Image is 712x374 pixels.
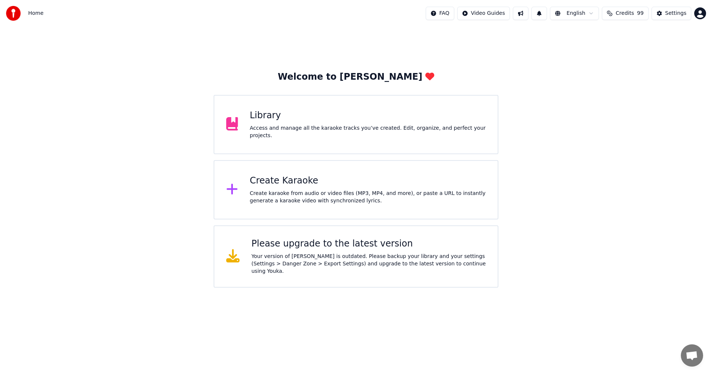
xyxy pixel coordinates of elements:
span: Home [28,10,43,17]
span: 99 [637,10,644,17]
button: Video Guides [457,7,510,20]
button: Settings [652,7,691,20]
div: Library [250,110,486,122]
div: Create Karaoke [250,175,486,187]
a: Open chat [681,344,703,367]
div: Create karaoke from audio or video files (MP3, MP4, and more), or paste a URL to instantly genera... [250,190,486,205]
nav: breadcrumb [28,10,43,17]
button: FAQ [426,7,454,20]
div: Welcome to [PERSON_NAME] [278,71,434,83]
img: youka [6,6,21,21]
div: Your version of [PERSON_NAME] is outdated. Please backup your library and your settings (Settings... [251,253,486,275]
button: Credits99 [602,7,648,20]
div: Please upgrade to the latest version [251,238,486,250]
span: Credits [616,10,634,17]
div: Settings [665,10,686,17]
div: Access and manage all the karaoke tracks you’ve created. Edit, organize, and perfect your projects. [250,125,486,139]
